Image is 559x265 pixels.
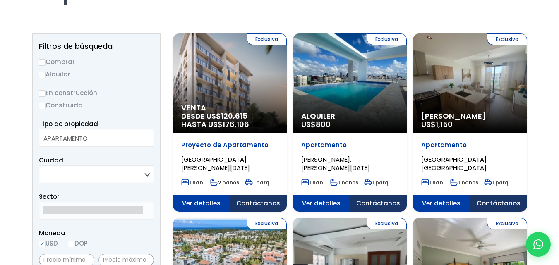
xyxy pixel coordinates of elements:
[487,33,527,45] span: Exclusiva
[39,90,46,97] input: En construcción
[421,119,453,129] span: US$
[210,179,239,186] span: 2 baños
[421,179,444,186] span: 1 hab.
[39,57,154,67] label: Comprar
[39,192,60,201] span: Sector
[68,238,88,248] label: DOP
[181,155,250,172] span: [GEOGRAPHIC_DATA], [PERSON_NAME][DATE]
[316,119,331,129] span: 800
[223,119,249,129] span: 176,106
[421,141,518,149] p: Apartamento
[39,59,46,66] input: Comprar
[293,33,407,212] a: Exclusiva Alquiler US$800 Apartamento [PERSON_NAME], [PERSON_NAME][DATE] 1 hab. 1 baños 1 parq. V...
[367,33,407,45] span: Exclusiva
[301,155,370,172] span: [PERSON_NAME], [PERSON_NAME][DATE]
[301,179,324,186] span: 1 hab.
[39,228,154,238] span: Moneda
[421,112,518,120] span: [PERSON_NAME]
[39,119,98,128] span: Tipo de propiedad
[301,141,398,149] p: Apartamento
[301,112,398,120] span: Alquiler
[39,72,46,78] input: Alquilar
[39,100,154,110] label: Construida
[350,195,407,212] span: Contáctanos
[173,195,230,212] span: Ver detalles
[39,241,46,247] input: USD
[450,179,478,186] span: 1 baños
[181,179,204,186] span: 1 hab.
[43,143,143,153] option: CASA
[330,179,358,186] span: 1 baños
[247,33,287,45] span: Exclusiva
[181,112,278,129] span: DESDE US$
[39,103,46,109] input: Construida
[230,195,287,212] span: Contáctanos
[39,69,154,79] label: Alquilar
[39,238,58,248] label: USD
[364,179,390,186] span: 1 parq.
[39,88,154,98] label: En construcción
[173,33,287,212] a: Exclusiva Venta DESDE US$120,615 HASTA US$176,106 Proyecto de Apartamento [GEOGRAPHIC_DATA], [PER...
[68,241,74,247] input: DOP
[367,218,407,229] span: Exclusiva
[293,195,350,212] span: Ver detalles
[413,33,527,212] a: Exclusiva [PERSON_NAME] US$1,150 Apartamento [GEOGRAPHIC_DATA], [GEOGRAPHIC_DATA] 1 hab. 1 baños ...
[413,195,470,212] span: Ver detalles
[181,120,278,129] span: HASTA US$
[487,218,527,229] span: Exclusiva
[221,111,247,121] span: 120,615
[245,179,271,186] span: 1 parq.
[39,42,154,50] h2: Filtros de búsqueda
[470,195,527,212] span: Contáctanos
[436,119,453,129] span: 1,150
[181,141,278,149] p: Proyecto de Apartamento
[421,155,488,172] span: [GEOGRAPHIC_DATA], [GEOGRAPHIC_DATA]
[181,104,278,112] span: Venta
[247,218,287,229] span: Exclusiva
[301,119,331,129] span: US$
[39,156,63,165] span: Ciudad
[43,134,143,143] option: APARTAMENTO
[484,179,510,186] span: 1 parq.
